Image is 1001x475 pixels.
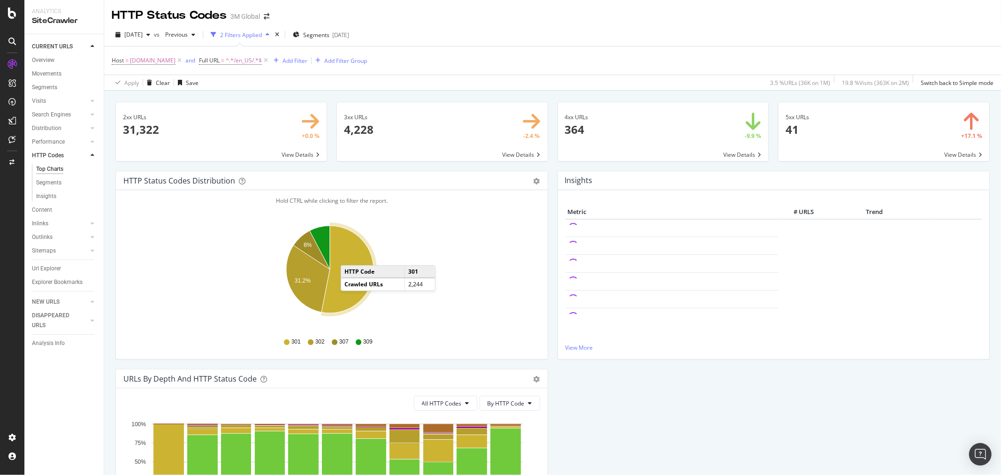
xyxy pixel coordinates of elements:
[32,338,97,348] a: Analysis Info
[161,27,199,42] button: Previous
[220,31,262,39] div: 2 Filters Applied
[32,123,88,133] a: Distribution
[125,56,129,64] span: =
[565,174,593,187] h4: Insights
[312,55,367,66] button: Add Filter Group
[123,374,257,383] div: URLs by Depth and HTTP Status Code
[185,56,195,64] div: and
[341,266,405,278] td: HTTP Code
[131,421,146,428] text: 100%
[32,83,97,92] a: Segments
[488,399,525,407] span: By HTTP Code
[112,75,139,90] button: Apply
[816,205,932,219] th: Trend
[36,192,56,201] div: Insights
[32,137,65,147] div: Performance
[156,79,170,87] div: Clear
[770,79,830,87] div: 3.5 % URLs ( 36K on 1M )
[32,338,65,348] div: Analysis Info
[32,264,61,274] div: Url Explorer
[32,219,88,229] a: Inlinks
[207,27,273,42] button: 2 Filters Applied
[124,31,143,38] span: 2025 Aug. 17th
[565,205,779,219] th: Metric
[32,96,88,106] a: Visits
[339,338,349,346] span: 307
[332,31,349,39] div: [DATE]
[112,27,154,42] button: [DATE]
[154,31,161,38] span: vs
[32,96,46,106] div: Visits
[32,110,88,120] a: Search Engines
[283,57,307,65] div: Add Filter
[32,219,48,229] div: Inlinks
[414,396,477,411] button: All HTTP Codes
[124,79,139,87] div: Apply
[123,176,235,185] div: HTTP Status Codes Distribution
[534,178,540,184] div: gear
[534,376,540,383] div: gear
[480,396,540,411] button: By HTTP Code
[32,232,88,242] a: Outlinks
[186,79,199,87] div: Save
[230,12,260,21] div: 3M Global
[32,55,97,65] a: Overview
[32,69,61,79] div: Movements
[917,75,993,90] button: Switch back to Simple mode
[291,338,301,346] span: 301
[32,277,83,287] div: Explorer Bookmarks
[565,344,982,352] a: View More
[32,297,60,307] div: NEW URLS
[135,459,146,465] text: 50%
[221,56,224,64] span: =
[32,311,88,330] a: DISAPPEARED URLS
[174,75,199,90] button: Save
[304,242,312,248] text: 8%
[32,15,96,26] div: SiteCrawler
[32,232,53,242] div: Outlinks
[32,277,97,287] a: Explorer Bookmarks
[36,164,97,174] a: Top Charts
[32,151,64,161] div: HTTP Codes
[130,54,176,67] span: [DOMAIN_NAME]
[32,123,61,133] div: Distribution
[199,56,220,64] span: Full URL
[405,266,435,278] td: 301
[36,192,97,201] a: Insights
[36,178,97,188] a: Segments
[270,55,307,66] button: Add Filter
[32,246,56,256] div: Sitemaps
[32,246,88,256] a: Sitemaps
[289,27,353,42] button: Segments[DATE]
[32,55,54,65] div: Overview
[32,311,79,330] div: DISAPPEARED URLS
[36,178,61,188] div: Segments
[112,56,124,64] span: Host
[324,57,367,65] div: Add Filter Group
[32,137,88,147] a: Performance
[32,42,73,52] div: CURRENT URLS
[32,205,52,215] div: Content
[32,42,88,52] a: CURRENT URLS
[143,75,170,90] button: Clear
[32,69,97,79] a: Movements
[264,13,269,20] div: arrow-right-arrow-left
[921,79,993,87] div: Switch back to Simple mode
[226,54,262,67] span: ^.*/en_US/.*$
[32,264,97,274] a: Url Explorer
[185,56,195,65] button: and
[303,31,329,39] span: Segments
[405,278,435,290] td: 2,244
[32,297,88,307] a: NEW URLS
[842,79,909,87] div: 19.8 % Visits ( 363K on 2M )
[161,31,188,38] span: Previous
[32,205,97,215] a: Content
[779,205,816,219] th: # URLS
[32,151,88,161] a: HTTP Codes
[341,278,405,290] td: Crawled URLs
[123,220,536,329] svg: A chart.
[422,399,462,407] span: All HTTP Codes
[32,83,57,92] div: Segments
[36,164,63,174] div: Top Charts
